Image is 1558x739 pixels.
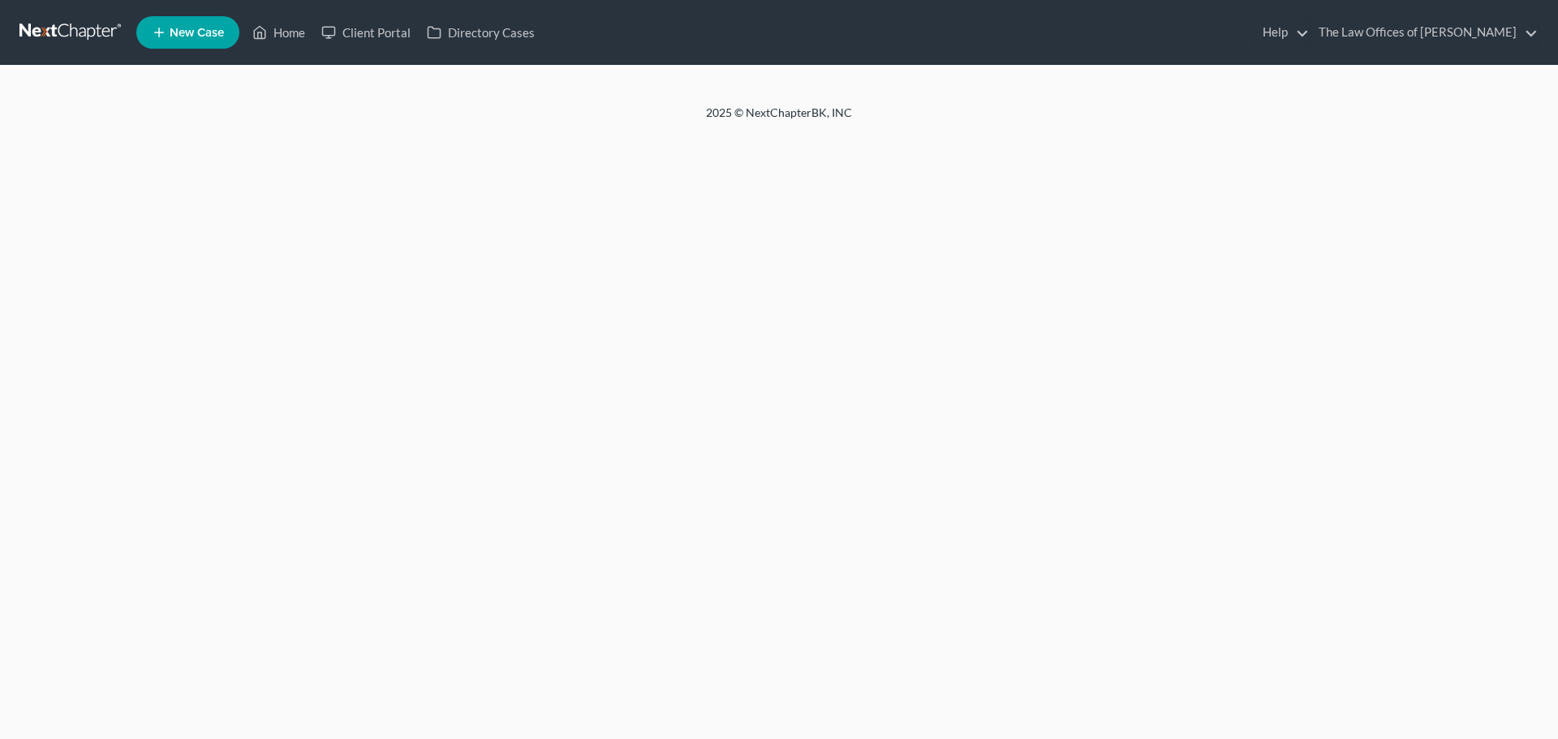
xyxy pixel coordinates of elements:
[419,18,543,47] a: Directory Cases
[1311,18,1538,47] a: The Law Offices of [PERSON_NAME]
[136,16,239,49] new-legal-case-button: New Case
[1255,18,1309,47] a: Help
[316,105,1242,134] div: 2025 © NextChapterBK, INC
[313,18,419,47] a: Client Portal
[244,18,313,47] a: Home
